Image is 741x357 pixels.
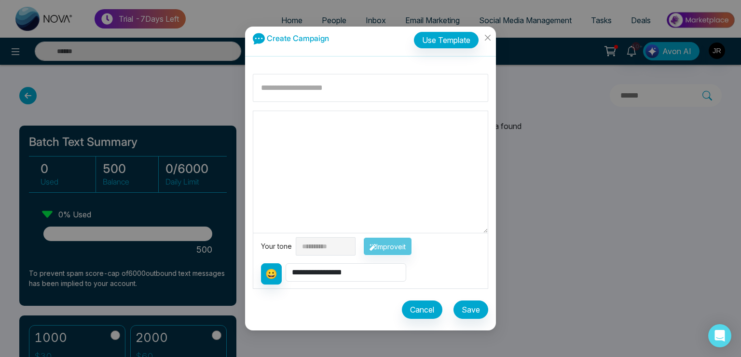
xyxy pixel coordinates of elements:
a: Use Template [414,27,488,48]
div: Open Intercom Messenger [708,324,731,347]
button: Cancel [402,300,442,319]
span: close [484,34,492,42]
button: Use Template [414,32,479,48]
button: Save [453,300,488,319]
div: Your tone [261,241,296,252]
button: Close [479,27,496,53]
span: Create Campaign [267,33,329,43]
button: 😀 [261,263,282,285]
